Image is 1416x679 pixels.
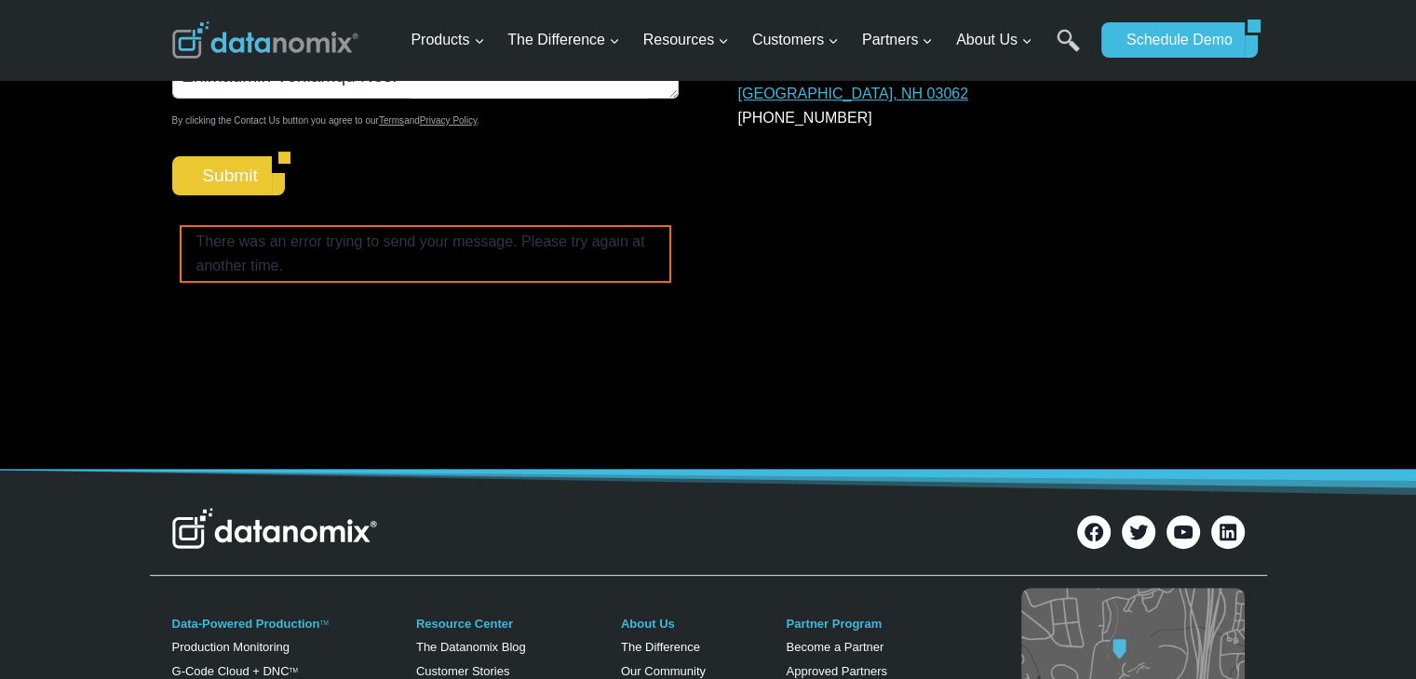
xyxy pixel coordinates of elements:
[621,640,700,654] a: The Difference
[403,10,1092,71] nav: Primary Navigation
[172,113,679,128] p: By clicking the Contact Us button you agree to our and .
[319,619,328,626] a: TM
[416,640,526,654] a: The Datanomix Blog
[420,115,478,126] a: Privacy Policy
[643,28,729,52] span: Resources
[621,664,706,678] a: Our Community
[172,617,320,631] a: Data-Powered Production
[172,640,290,654] a: Production Monitoring
[1057,29,1080,71] a: Search
[172,664,298,678] a: G-Code Cloud + DNCTM
[507,28,620,52] span: The Difference
[416,617,513,631] a: Resource Center
[786,640,883,654] a: Become a Partner
[411,28,484,52] span: Products
[1101,22,1245,58] a: Schedule Demo
[956,28,1032,52] span: About Us
[379,115,404,126] a: Terms
[786,617,882,631] a: Partner Program
[180,225,671,283] div: There was an error trying to send your message. Please try again at another time.
[416,664,509,678] a: Customer Stories
[172,156,273,195] input: Submit
[621,617,675,631] a: About Us
[752,28,839,52] span: Customers
[172,508,377,549] img: Datanomix Logo
[786,664,886,678] a: Approved Partners
[172,21,358,59] img: Datanomix
[738,34,1245,129] p: [PHONE_NUMBER]
[862,28,933,52] span: Partners
[290,667,298,673] sup: TM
